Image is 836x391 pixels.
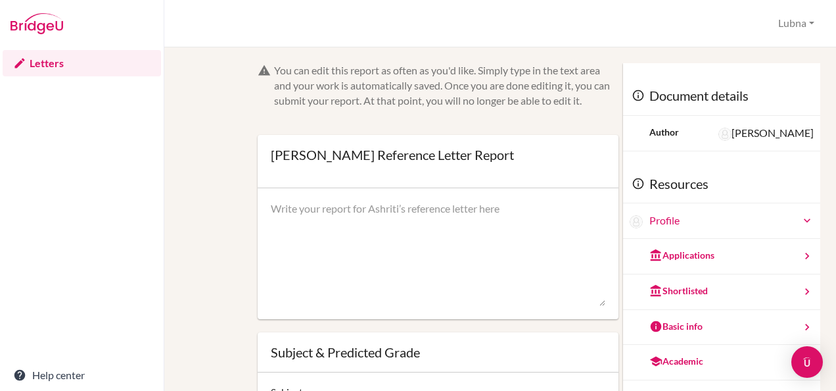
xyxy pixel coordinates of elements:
[649,213,814,228] a: Profile
[623,76,820,116] div: Document details
[3,50,161,76] a: Letters
[791,346,823,378] div: Open Intercom Messenger
[623,310,820,346] a: Basic info
[772,11,820,36] button: Lubna
[630,215,643,228] img: Ashriti Aggarwal
[718,126,814,141] div: [PERSON_NAME]
[623,274,820,310] a: Shortlisted
[11,13,63,34] img: Bridge-U
[649,284,708,298] div: Shortlisted
[623,239,820,274] a: Applications
[718,128,731,141] img: Abigail Ferrari
[623,165,820,204] div: Resources
[3,362,161,388] a: Help center
[649,126,679,139] div: Author
[271,346,605,359] div: Subject & Predicted Grade
[649,249,714,262] div: Applications
[271,148,514,161] div: [PERSON_NAME] Reference Letter Report
[649,355,703,368] div: Academic
[274,63,618,109] div: You can edit this report as often as you'd like. Simply type in the text area and your work is au...
[649,320,703,333] div: Basic info
[623,345,820,380] a: Academic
